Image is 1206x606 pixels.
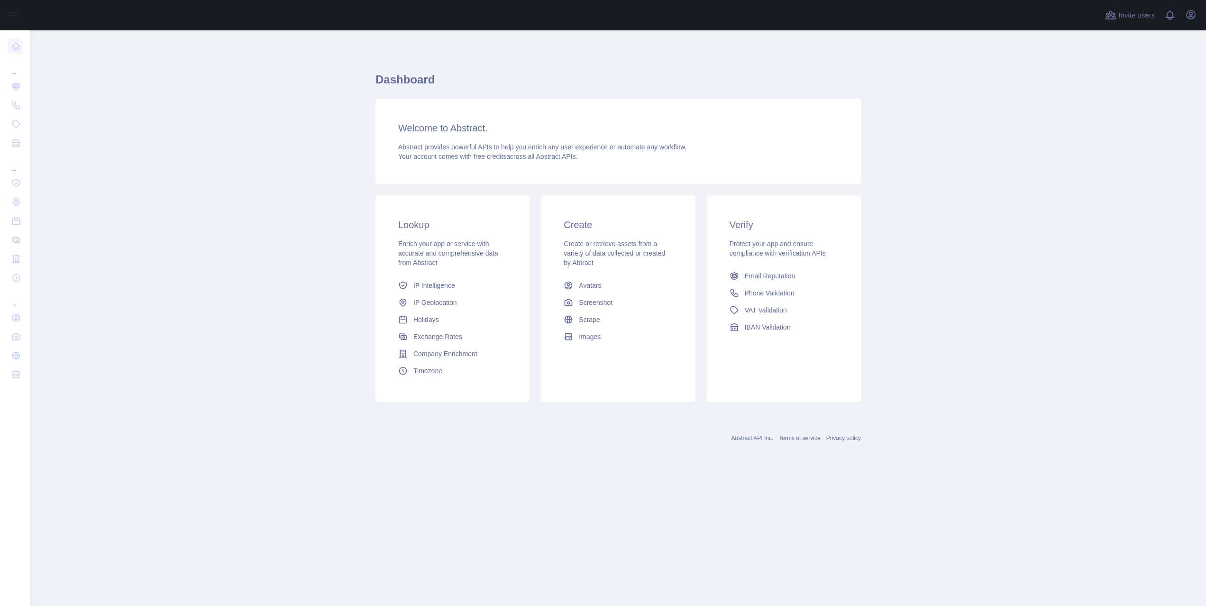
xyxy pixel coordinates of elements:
span: Company Enrichment [413,349,477,358]
span: Abstract provides powerful APIs to help you enrich any user experience or automate any workflow. [398,143,687,151]
span: Protect your app and ensure compliance with verification APIs [730,240,826,257]
span: Holidays [413,315,439,324]
a: Scrape [560,311,676,328]
a: Timezone [394,362,511,379]
a: Email Reputation [726,267,842,285]
span: Create or retrieve assets from a variety of data collected or created by Abtract [564,240,665,266]
span: free credits [474,153,506,160]
a: Images [560,328,676,345]
a: IP Geolocation [394,294,511,311]
a: Phone Validation [726,285,842,302]
h3: Verify [730,218,838,231]
span: Timezone [413,366,442,376]
a: IP Intelligence [394,277,511,294]
button: Invite users [1103,8,1157,23]
span: Your account comes with across all Abstract APIs. [398,153,577,160]
span: Phone Validation [745,288,795,298]
div: ... [8,288,23,307]
a: Terms of service [779,435,820,441]
span: Avatars [579,281,601,290]
span: Images [579,332,601,341]
a: IBAN Validation [726,319,842,336]
span: IP Geolocation [413,298,457,307]
span: Invite users [1118,10,1155,21]
span: Exchange Rates [413,332,462,341]
h3: Welcome to Abstract. [398,121,838,135]
a: Holidays [394,311,511,328]
a: Exchange Rates [394,328,511,345]
a: Screenshot [560,294,676,311]
a: Company Enrichment [394,345,511,362]
span: IP Intelligence [413,281,455,290]
a: Avatars [560,277,676,294]
div: ... [8,57,23,76]
span: VAT Validation [745,305,787,315]
span: Screenshot [579,298,612,307]
span: IBAN Validation [745,322,791,332]
span: Email Reputation [745,271,795,281]
span: Scrape [579,315,600,324]
a: Privacy policy [826,435,861,441]
span: Enrich your app or service with accurate and comprehensive data from Abstract [398,240,498,266]
a: Abstract API Inc. [731,435,774,441]
h3: Create [564,218,672,231]
h1: Dashboard [375,72,861,95]
h3: Lookup [398,218,507,231]
div: ... [8,154,23,173]
a: VAT Validation [726,302,842,319]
